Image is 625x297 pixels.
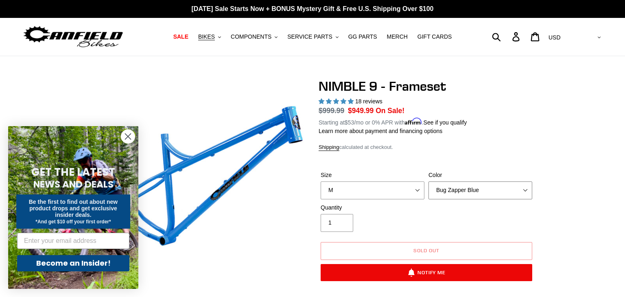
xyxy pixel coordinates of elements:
[321,264,532,281] button: Notify Me
[387,33,408,40] span: MERCH
[345,119,354,126] span: $53
[33,178,114,191] span: NEWS AND DEALS
[22,24,124,50] img: Canfield Bikes
[428,171,532,179] label: Color
[348,107,374,115] span: $949.99
[319,143,534,151] div: calculated at checkout.
[321,171,424,179] label: Size
[319,79,534,94] h1: NIMBLE 9 - Frameset
[319,144,339,151] a: Shipping
[29,199,118,218] span: Be the first to find out about new product drops and get exclusive insider deals.
[198,33,215,40] span: BIKES
[231,33,271,40] span: COMPONENTS
[348,33,377,40] span: GG PARTS
[413,247,439,253] span: Sold out
[227,31,282,42] button: COMPONENTS
[319,107,344,115] s: $999.99
[169,31,192,42] a: SALE
[17,255,129,271] button: Become an Insider!
[319,116,467,127] p: Starting at /mo or 0% APR with .
[194,31,225,42] button: BIKES
[31,165,115,179] span: GET THE LATEST
[287,33,332,40] span: SERVICE PARTS
[355,98,382,105] span: 18 reviews
[344,31,381,42] a: GG PARTS
[173,33,188,40] span: SALE
[321,203,424,212] label: Quantity
[319,98,355,105] span: 4.89 stars
[321,242,532,260] button: Sold out
[405,118,422,125] span: Affirm
[496,28,517,46] input: Search
[413,31,456,42] a: GIFT CARDS
[121,129,135,144] button: Close dialog
[319,128,442,134] a: Learn more about payment and financing options
[383,31,412,42] a: MERCH
[35,219,111,225] span: *And get $10 off your first order*
[417,33,452,40] span: GIFT CARDS
[17,233,129,249] input: Enter your email address
[376,105,404,116] span: On Sale!
[424,119,467,126] a: See if you qualify - Learn more about Affirm Financing (opens in modal)
[283,31,342,42] button: SERVICE PARTS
